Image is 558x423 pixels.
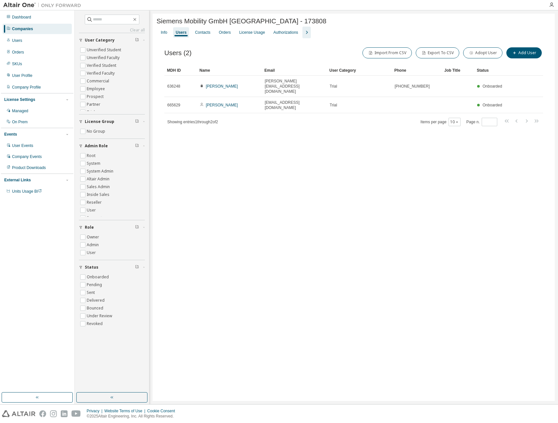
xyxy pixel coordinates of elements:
div: Users [176,30,186,35]
div: Info [161,30,167,35]
div: Phone [394,65,439,76]
label: Admin [87,241,100,249]
div: MDH ID [167,65,194,76]
div: Email [264,65,324,76]
label: Pending [87,281,103,289]
label: Root [87,152,97,160]
label: Verified Student [87,62,118,69]
div: Website Terms of Use [104,408,147,414]
a: Clear all [79,28,145,33]
label: Sent [87,289,96,296]
label: Reseller [87,199,103,206]
div: Status [477,65,504,76]
div: License Settings [4,97,35,102]
label: Sales Admin [87,183,111,191]
div: Company Events [12,154,42,159]
img: altair_logo.svg [2,410,35,417]
label: Commercial [87,77,110,85]
button: Status [79,260,145,274]
div: On Prem [12,119,28,125]
div: Privacy [87,408,104,414]
span: 665629 [167,103,180,108]
span: Clear filter [135,225,139,230]
button: Add User [506,47,542,58]
label: Unverified Student [87,46,122,54]
label: Delivered [87,296,106,304]
a: [PERSON_NAME] [206,84,238,89]
span: Page n. [466,118,497,126]
div: Cookie Consent [147,408,179,414]
img: facebook.svg [39,410,46,417]
span: Items per page [421,118,461,126]
span: [EMAIL_ADDRESS][DOMAIN_NAME] [265,100,324,110]
div: Job Title [444,65,472,76]
div: Managed [12,108,28,114]
div: User Profile [12,73,32,78]
span: Users (2) [164,49,192,57]
div: Users [12,38,22,43]
span: Trial [330,84,337,89]
label: User [87,206,97,214]
span: Clear filter [135,119,139,124]
button: Export To CSV [416,47,459,58]
label: Prospect [87,93,105,101]
span: Status [85,265,98,270]
div: Dashboard [12,15,31,20]
div: External Links [4,177,31,183]
button: User Category [79,33,145,47]
img: instagram.svg [50,410,57,417]
img: Altair One [3,2,84,8]
label: Revoked [87,320,104,328]
span: Siemens Mobility GmbH [GEOGRAPHIC_DATA] - 173808 [157,18,326,25]
p: © 2025 Altair Engineering, Inc. All Rights Reserved. [87,414,179,419]
span: Clear filter [135,265,139,270]
span: Onboarded [483,84,502,89]
label: Bounced [87,304,105,312]
span: Trial [330,103,337,108]
img: linkedin.svg [61,410,68,417]
div: Authorizations [273,30,298,35]
label: Support [87,214,103,222]
button: Import From CSV [362,47,412,58]
label: Employee [87,85,106,93]
div: User Events [12,143,33,148]
div: License Usage [239,30,265,35]
div: Company Profile [12,85,41,90]
span: License Group [85,119,114,124]
button: Adopt User [463,47,502,58]
label: Partner [87,101,102,108]
button: License Group [79,115,145,129]
label: Verified Faculty [87,69,116,77]
div: Events [4,132,17,137]
span: Onboarded [483,103,502,107]
span: Showing entries 1 through 2 of 2 [167,120,218,124]
div: User Category [329,65,389,76]
div: SKUs [12,61,22,66]
a: [PERSON_NAME] [206,103,238,107]
label: Onboarded [87,273,110,281]
div: Orders [219,30,231,35]
label: Unverified Faculty [87,54,121,62]
label: Under Review [87,312,113,320]
label: No Group [87,127,107,135]
label: System [87,160,102,167]
span: Role [85,225,94,230]
img: youtube.svg [71,410,81,417]
span: 636248 [167,84,180,89]
div: Product Downloads [12,165,46,170]
div: Contacts [195,30,210,35]
label: Trial [87,108,96,116]
span: [PERSON_NAME][EMAIL_ADDRESS][DOMAIN_NAME] [265,79,324,94]
button: Admin Role [79,139,145,153]
span: Admin Role [85,143,108,149]
label: Altair Admin [87,175,111,183]
button: Role [79,220,145,235]
span: Units Usage BI [12,189,42,194]
div: Companies [12,26,33,31]
span: Clear filter [135,143,139,149]
button: 10 [450,119,459,125]
div: Name [199,65,259,76]
label: Inside Sales [87,191,111,199]
span: [PHONE_NUMBER] [395,84,430,89]
span: User Category [85,38,115,43]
